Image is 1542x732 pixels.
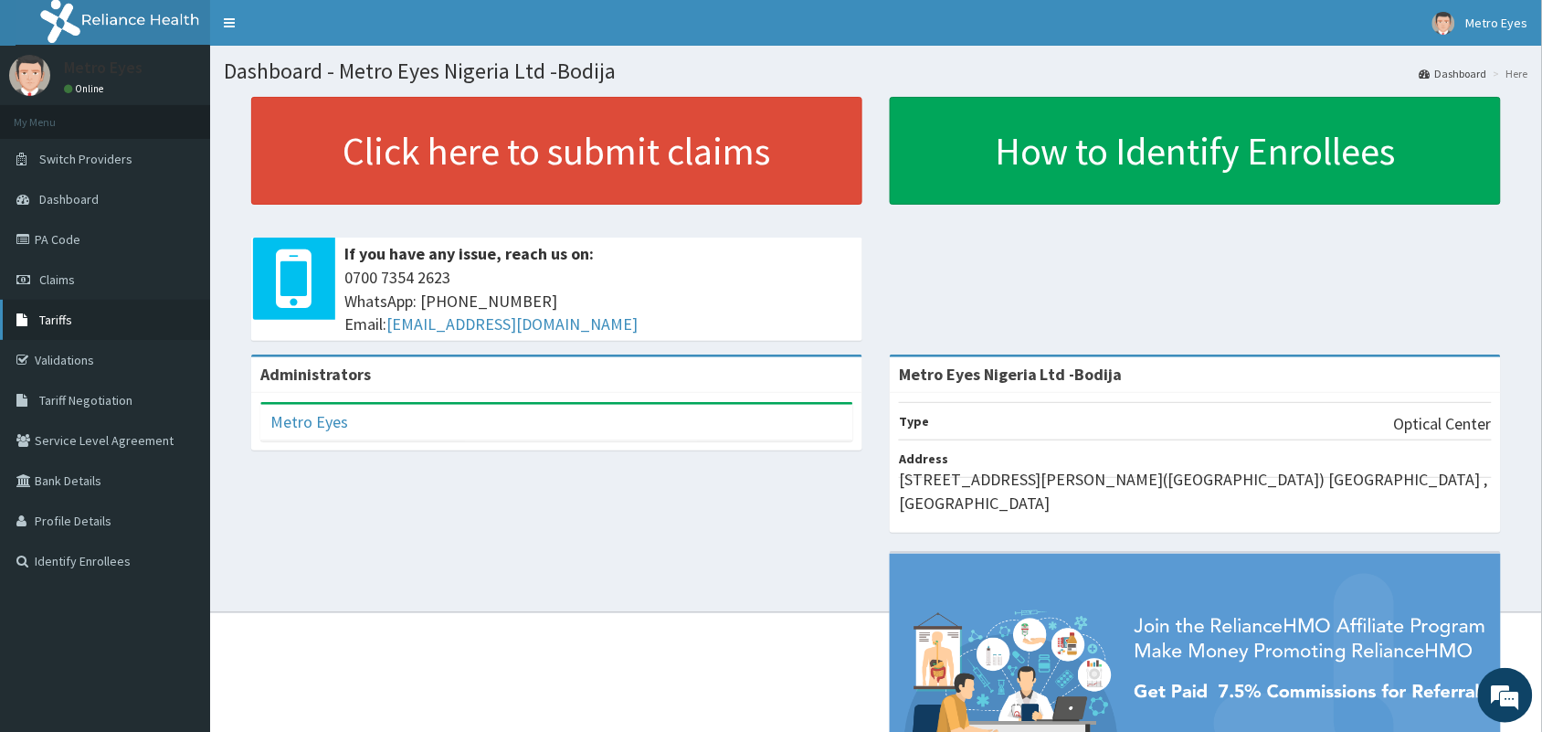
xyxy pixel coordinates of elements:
[64,82,108,95] a: Online
[224,59,1528,83] h1: Dashboard - Metro Eyes Nigeria Ltd -Bodija
[344,243,594,264] b: If you have any issue, reach us on:
[1466,15,1528,31] span: Metro Eyes
[260,364,371,385] b: Administrators
[1420,66,1487,81] a: Dashboard
[386,313,638,334] a: [EMAIL_ADDRESS][DOMAIN_NAME]
[39,312,72,328] span: Tariffs
[344,266,853,336] span: 0700 7354 2623 WhatsApp: [PHONE_NUMBER] Email:
[39,392,132,408] span: Tariff Negotiation
[39,271,75,288] span: Claims
[9,55,50,96] img: User Image
[64,59,143,76] p: Metro Eyes
[899,451,948,467] b: Address
[270,411,348,432] a: Metro Eyes
[1432,12,1455,35] img: User Image
[899,468,1492,515] p: [STREET_ADDRESS][PERSON_NAME]([GEOGRAPHIC_DATA]) [GEOGRAPHIC_DATA] , [GEOGRAPHIC_DATA]
[1489,66,1528,81] li: Here
[251,97,862,205] a: Click here to submit claims
[39,151,132,167] span: Switch Providers
[890,97,1501,205] a: How to Identify Enrollees
[899,413,929,430] b: Type
[1394,412,1492,436] p: Optical Center
[39,191,99,207] span: Dashboard
[899,364,1123,385] strong: Metro Eyes Nigeria Ltd -Bodija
